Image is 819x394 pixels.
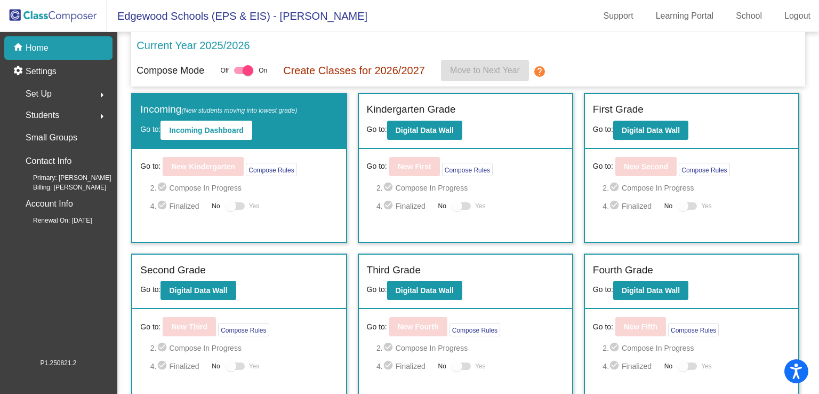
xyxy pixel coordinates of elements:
[140,125,160,133] span: Go to:
[13,65,26,78] mat-icon: settings
[376,360,433,373] span: 4. Finalized
[169,286,227,295] b: Digital Data Wall
[16,216,92,225] span: Renewal On: [DATE]
[95,89,108,101] mat-icon: arrow_right
[16,173,111,183] span: Primary: [PERSON_NAME]
[283,62,425,78] p: Create Classes for 2026/2027
[727,7,770,25] a: School
[140,321,160,333] span: Go to:
[367,102,456,117] label: Kindergarten Grade
[593,125,613,133] span: Go to:
[450,66,520,75] span: Move to Next Year
[679,163,729,176] button: Compose Rules
[389,157,440,176] button: New First
[367,161,387,172] span: Go to:
[136,64,204,78] p: Compose Mode
[212,361,220,371] span: No
[107,7,367,25] span: Edgewood Schools (EPS & EIS) - [PERSON_NAME]
[475,360,486,373] span: Yes
[609,342,622,354] mat-icon: check_circle
[593,263,653,278] label: Fourth Grade
[622,126,680,135] b: Digital Data Wall
[603,182,790,194] span: 2. Compose In Progress
[150,182,338,194] span: 2. Compose In Progress
[171,322,207,331] b: New Third
[16,183,106,192] span: Billing: [PERSON_NAME]
[181,107,297,114] span: (New students moving into lowest grade)
[376,342,564,354] span: 2. Compose In Progress
[438,201,446,211] span: No
[441,60,529,81] button: Move to Next Year
[95,110,108,123] mat-icon: arrow_right
[664,201,672,211] span: No
[603,360,659,373] span: 4. Finalized
[367,321,387,333] span: Go to:
[157,200,170,212] mat-icon: check_circle
[624,322,657,331] b: New Fifth
[613,121,688,140] button: Digital Data Wall
[157,182,170,194] mat-icon: check_circle
[668,323,719,336] button: Compose Rules
[776,7,819,25] a: Logout
[150,360,207,373] span: 4. Finalized
[367,263,421,278] label: Third Grade
[475,200,486,212] span: Yes
[160,121,252,140] button: Incoming Dashboard
[157,360,170,373] mat-icon: check_circle
[603,342,790,354] span: 2. Compose In Progress
[383,360,396,373] mat-icon: check_circle
[593,161,613,172] span: Go to:
[171,162,235,171] b: New Kindergarten
[169,126,243,135] b: Incoming Dashboard
[387,281,462,300] button: Digital Data Wall
[140,285,160,294] span: Go to:
[615,157,677,176] button: New Second
[367,125,387,133] span: Go to:
[140,263,206,278] label: Second Grade
[150,342,338,354] span: 2. Compose In Progress
[398,162,431,171] b: New First
[615,317,666,336] button: New Fifth
[163,317,216,336] button: New Third
[595,7,642,25] a: Support
[449,323,500,336] button: Compose Rules
[26,108,59,123] span: Students
[438,361,446,371] span: No
[157,342,170,354] mat-icon: check_circle
[383,342,396,354] mat-icon: check_circle
[26,130,77,145] p: Small Groups
[383,200,396,212] mat-icon: check_circle
[383,182,396,194] mat-icon: check_circle
[389,317,447,336] button: New Fourth
[220,66,229,75] span: Off
[613,281,688,300] button: Digital Data Wall
[140,161,160,172] span: Go to:
[163,157,244,176] button: New Kindergarten
[367,285,387,294] span: Go to:
[593,102,644,117] label: First Grade
[259,66,267,75] span: On
[533,65,546,78] mat-icon: help
[701,200,712,212] span: Yes
[26,42,49,54] p: Home
[26,154,71,169] p: Contact Info
[136,37,250,53] p: Current Year 2025/2026
[622,286,680,295] b: Digital Data Wall
[376,200,433,212] span: 4. Finalized
[603,200,659,212] span: 4. Finalized
[593,285,613,294] span: Go to:
[26,86,52,101] span: Set Up
[26,196,73,211] p: Account Info
[218,323,269,336] button: Compose Rules
[609,182,622,194] mat-icon: check_circle
[593,321,613,333] span: Go to:
[609,360,622,373] mat-icon: check_circle
[249,360,260,373] span: Yes
[13,42,26,54] mat-icon: home
[26,65,57,78] p: Settings
[396,286,454,295] b: Digital Data Wall
[442,163,493,176] button: Compose Rules
[249,200,260,212] span: Yes
[376,182,564,194] span: 2. Compose In Progress
[701,360,712,373] span: Yes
